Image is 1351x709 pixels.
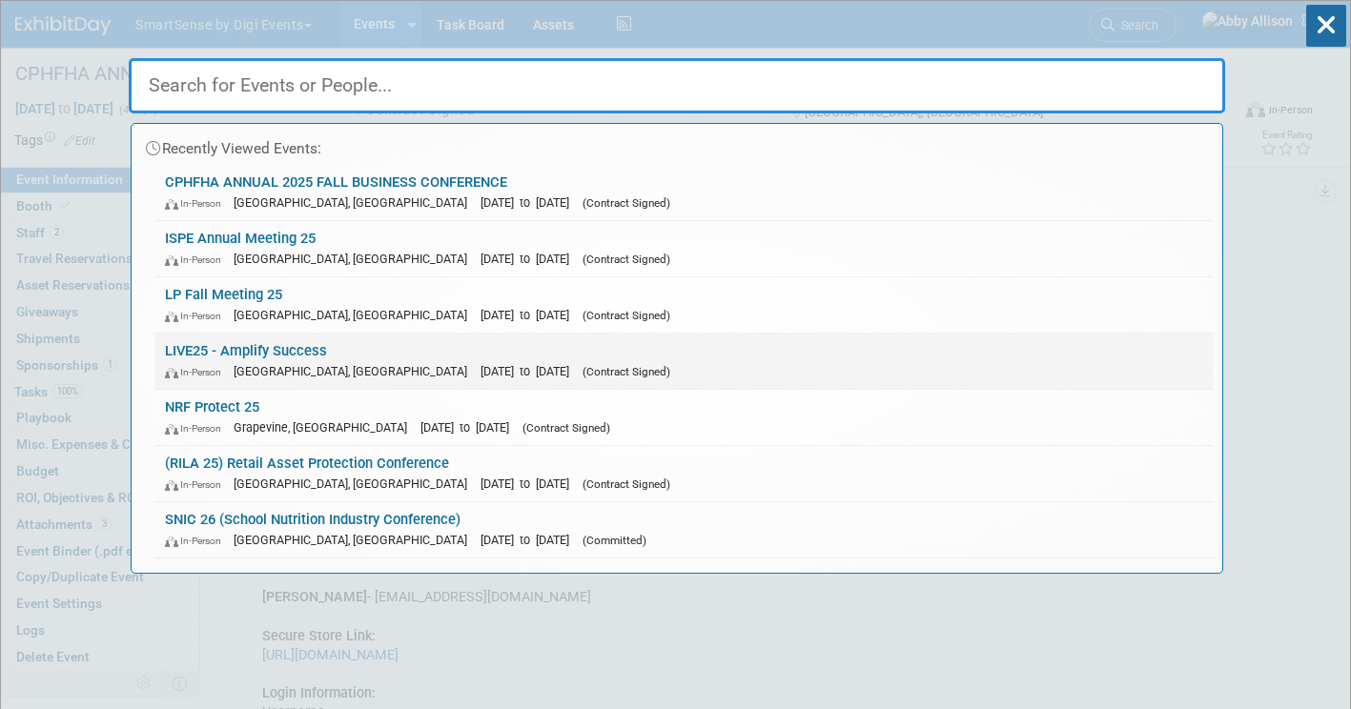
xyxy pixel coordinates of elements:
[234,252,477,266] span: [GEOGRAPHIC_DATA], [GEOGRAPHIC_DATA]
[165,310,230,322] span: In-Person
[165,253,230,266] span: In-Person
[155,334,1213,389] a: LIVE25 - Amplify Success In-Person [GEOGRAPHIC_DATA], [GEOGRAPHIC_DATA] [DATE] to [DATE] (Contrac...
[522,421,610,435] span: (Contract Signed)
[141,124,1213,165] div: Recently Viewed Events:
[155,221,1213,276] a: ISPE Annual Meeting 25 In-Person [GEOGRAPHIC_DATA], [GEOGRAPHIC_DATA] [DATE] to [DATE] (Contract ...
[420,420,519,435] span: [DATE] to [DATE]
[234,476,477,491] span: [GEOGRAPHIC_DATA], [GEOGRAPHIC_DATA]
[234,195,477,210] span: [GEOGRAPHIC_DATA], [GEOGRAPHIC_DATA]
[165,366,230,378] span: In-Person
[155,165,1213,220] a: CPHFHA ANNUAL 2025 FALL BUSINESS CONFERENCE In-Person [GEOGRAPHIC_DATA], [GEOGRAPHIC_DATA] [DATE]...
[234,308,477,322] span: [GEOGRAPHIC_DATA], [GEOGRAPHIC_DATA]
[481,476,579,491] span: [DATE] to [DATE]
[165,535,230,547] span: In-Person
[129,58,1225,113] input: Search for Events or People...
[481,364,579,378] span: [DATE] to [DATE]
[481,533,579,547] span: [DATE] to [DATE]
[165,478,230,491] span: In-Person
[234,533,477,547] span: [GEOGRAPHIC_DATA], [GEOGRAPHIC_DATA]
[583,534,646,547] span: (Committed)
[481,195,579,210] span: [DATE] to [DATE]
[155,446,1213,501] a: (RILA 25) Retail Asset Protection Conference In-Person [GEOGRAPHIC_DATA], [GEOGRAPHIC_DATA] [DATE...
[583,365,670,378] span: (Contract Signed)
[583,196,670,210] span: (Contract Signed)
[481,252,579,266] span: [DATE] to [DATE]
[234,364,477,378] span: [GEOGRAPHIC_DATA], [GEOGRAPHIC_DATA]
[165,422,230,435] span: In-Person
[583,253,670,266] span: (Contract Signed)
[155,390,1213,445] a: NRF Protect 25 In-Person Grapevine, [GEOGRAPHIC_DATA] [DATE] to [DATE] (Contract Signed)
[234,420,417,435] span: Grapevine, [GEOGRAPHIC_DATA]
[155,502,1213,557] a: SNIC 26 (School Nutrition Industry Conference) In-Person [GEOGRAPHIC_DATA], [GEOGRAPHIC_DATA] [DA...
[583,477,670,491] span: (Contract Signed)
[481,308,579,322] span: [DATE] to [DATE]
[165,197,230,210] span: In-Person
[155,277,1213,333] a: LP Fall Meeting 25 In-Person [GEOGRAPHIC_DATA], [GEOGRAPHIC_DATA] [DATE] to [DATE] (Contract Signed)
[583,309,670,322] span: (Contract Signed)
